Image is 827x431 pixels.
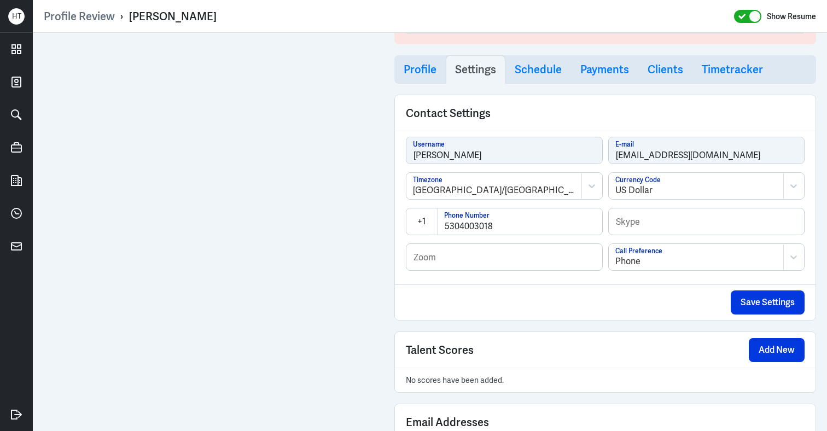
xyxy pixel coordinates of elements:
input: E-mail [609,137,805,164]
iframe: https://ppcdn.hiredigital.com/register/dd635cb2/resumes/549836559/Joy_Wang_Resume_2025_Content_Ma... [44,44,372,420]
a: Profile Review [44,9,115,24]
h3: Settings [455,63,496,76]
p: No scores have been added. [406,374,805,387]
span: Talent Scores [406,342,474,358]
button: Save Settings [731,290,805,314]
span: Contact Settings [406,105,491,121]
label: Show Resume [767,9,816,24]
h3: Payments [580,63,629,76]
input: Zoom [406,244,602,270]
p: › [115,9,129,24]
span: Email Addresses [406,414,489,430]
button: Add New [749,338,805,362]
div: H T [8,8,25,25]
input: Skype [609,208,805,235]
h3: Profile [404,63,436,76]
h3: Schedule [515,63,562,76]
h3: Clients [648,63,683,76]
div: [PERSON_NAME] [129,9,217,24]
input: Phone Number [438,208,602,235]
h3: Timetracker [702,63,763,76]
input: Username [406,137,602,164]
